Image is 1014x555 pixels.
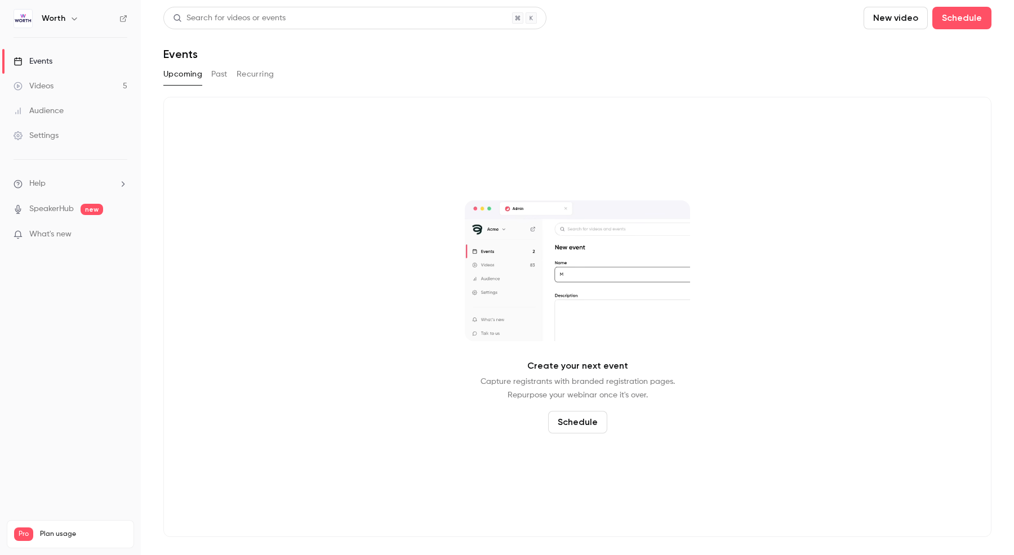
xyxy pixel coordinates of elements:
[932,7,991,29] button: Schedule
[527,359,628,373] p: Create your next event
[29,203,74,215] a: SpeakerHub
[163,47,198,61] h1: Events
[14,80,54,92] div: Videos
[14,178,127,190] li: help-dropdown-opener
[14,527,33,541] span: Pro
[29,229,72,240] span: What's new
[14,56,52,67] div: Events
[211,65,228,83] button: Past
[29,178,46,190] span: Help
[864,7,928,29] button: New video
[173,12,286,24] div: Search for videos or events
[481,375,675,402] p: Capture registrants with branded registration pages. Repurpose your webinar once it's over.
[548,411,607,433] button: Schedule
[14,130,59,141] div: Settings
[42,13,65,24] h6: Worth
[81,204,103,215] span: new
[237,65,274,83] button: Recurring
[163,65,202,83] button: Upcoming
[14,105,64,117] div: Audience
[40,530,127,539] span: Plan usage
[14,10,32,28] img: Worth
